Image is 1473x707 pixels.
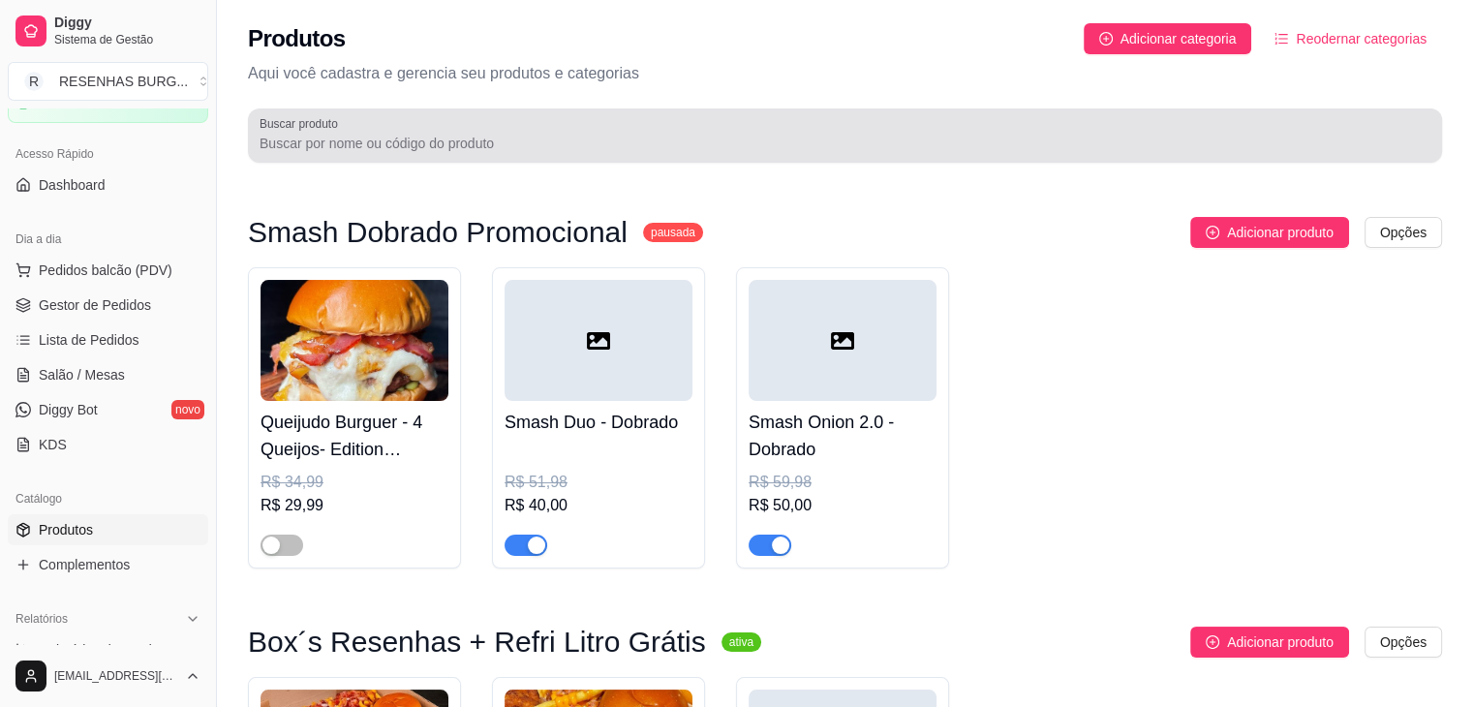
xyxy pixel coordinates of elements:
span: Diggy [54,15,200,32]
a: Complementos [8,549,208,580]
h4: Smash Onion 2.0 - Dobrado [749,409,936,463]
div: R$ 34,99 [261,471,448,494]
a: Diggy Botnovo [8,394,208,425]
span: Lista de Pedidos [39,330,139,350]
a: Produtos [8,514,208,545]
div: RESENHAS BURG ... [59,72,188,91]
span: Adicionar produto [1227,222,1334,243]
a: Dashboard [8,169,208,200]
span: ordered-list [1274,32,1288,46]
span: Sistema de Gestão [54,32,200,47]
span: Adicionar produto [1227,631,1334,653]
span: KDS [39,435,67,454]
div: R$ 51,98 [505,471,692,494]
span: Relatórios de vendas [39,640,167,660]
span: plus-circle [1206,226,1219,239]
a: Relatórios de vendas [8,634,208,665]
button: Pedidos balcão (PDV) [8,255,208,286]
span: Salão / Mesas [39,365,125,384]
span: Opções [1380,631,1427,653]
a: Salão / Mesas [8,359,208,390]
span: Complementos [39,555,130,574]
span: Reodernar categorias [1296,28,1427,49]
div: R$ 40,00 [505,494,692,517]
span: Gestor de Pedidos [39,295,151,315]
input: Buscar produto [260,134,1430,153]
span: Adicionar categoria [1120,28,1237,49]
h3: Box´s Resenhas + Refri Litro Grátis [248,630,706,654]
button: Opções [1365,217,1442,248]
span: Dashboard [39,175,106,195]
button: Adicionar produto [1190,627,1349,658]
button: Select a team [8,62,208,101]
sup: pausada [643,223,703,242]
span: plus-circle [1206,635,1219,649]
div: Acesso Rápido [8,138,208,169]
h4: Queijudo Burguer - 4 Queijos- Edition Limited! [261,409,448,463]
span: Relatórios [15,611,68,627]
span: Opções [1380,222,1427,243]
a: KDS [8,429,208,460]
button: Reodernar categorias [1259,23,1442,54]
span: Produtos [39,520,93,539]
a: DiggySistema de Gestão [8,8,208,54]
label: Buscar produto [260,115,345,132]
span: plus-circle [1099,32,1113,46]
img: product-image [261,280,448,401]
span: R [24,72,44,91]
div: R$ 59,98 [749,471,936,494]
span: Pedidos balcão (PDV) [39,261,172,280]
sup: ativa [721,632,761,652]
button: Opções [1365,627,1442,658]
div: Dia a dia [8,224,208,255]
div: Catálogo [8,483,208,514]
button: Adicionar categoria [1084,23,1252,54]
p: Aqui você cadastra e gerencia seu produtos e categorias [248,62,1442,85]
a: Gestor de Pedidos [8,290,208,321]
div: R$ 29,99 [261,494,448,517]
button: [EMAIL_ADDRESS][DOMAIN_NAME] [8,653,208,699]
div: R$ 50,00 [749,494,936,517]
h4: Smash Duo - Dobrado [505,409,692,436]
h3: Smash Dobrado Promocional [248,221,628,244]
a: Lista de Pedidos [8,324,208,355]
span: [EMAIL_ADDRESS][DOMAIN_NAME] [54,668,177,684]
span: Diggy Bot [39,400,98,419]
button: Adicionar produto [1190,217,1349,248]
h2: Produtos [248,23,346,54]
